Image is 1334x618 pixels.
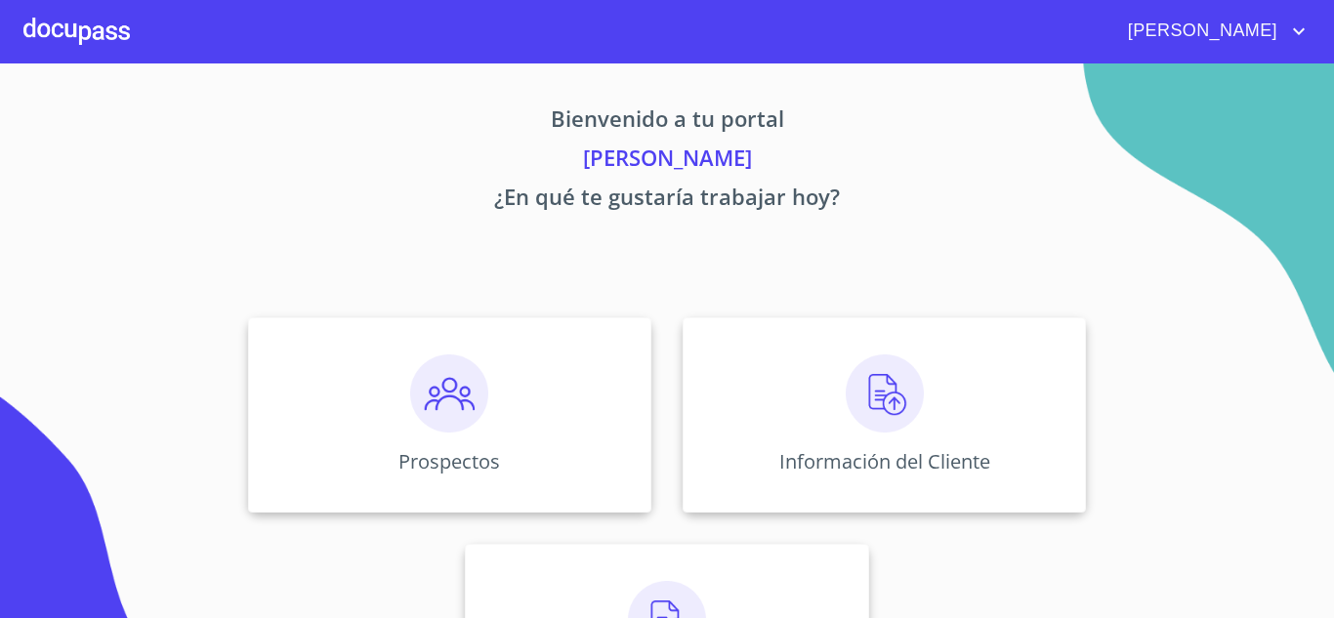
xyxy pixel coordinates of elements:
p: Prospectos [398,448,500,474]
p: ¿En qué te gustaría trabajar hoy? [65,181,1269,220]
img: prospectos.png [410,354,488,433]
p: Información del Cliente [779,448,990,474]
img: carga.png [846,354,924,433]
button: account of current user [1113,16,1311,47]
p: Bienvenido a tu portal [65,103,1269,142]
p: [PERSON_NAME] [65,142,1269,181]
span: [PERSON_NAME] [1113,16,1287,47]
